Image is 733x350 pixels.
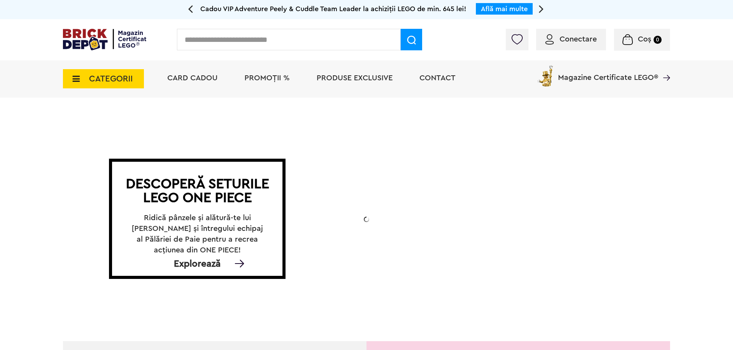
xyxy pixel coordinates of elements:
[200,5,466,12] span: Cadou VIP Adventure Peely & Cuddle Team Leader la achiziții LEGO de min. 645 lei!
[244,74,290,82] a: PROMOȚII %
[545,35,597,43] a: Conectare
[121,177,274,205] h1: Descoperă seturile LEGO ONE PIECE
[558,64,658,81] span: Magazine Certificate LEGO®
[167,74,218,82] a: Card Cadou
[654,36,662,44] small: 0
[129,212,265,245] h2: Ridică pânzele și alătură-te lui [PERSON_NAME] și întregului echipaj al Pălăriei de Paie pentru a...
[560,35,597,43] span: Conectare
[658,64,670,71] a: Magazine Certificate LEGO®
[232,260,247,267] img: Explorează
[89,75,133,83] span: CATEGORII
[481,5,528,12] a: Află mai multe
[638,35,651,43] span: Coș
[317,74,393,82] a: Produse exclusive
[419,74,456,82] a: Contact
[112,260,282,268] div: Explorează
